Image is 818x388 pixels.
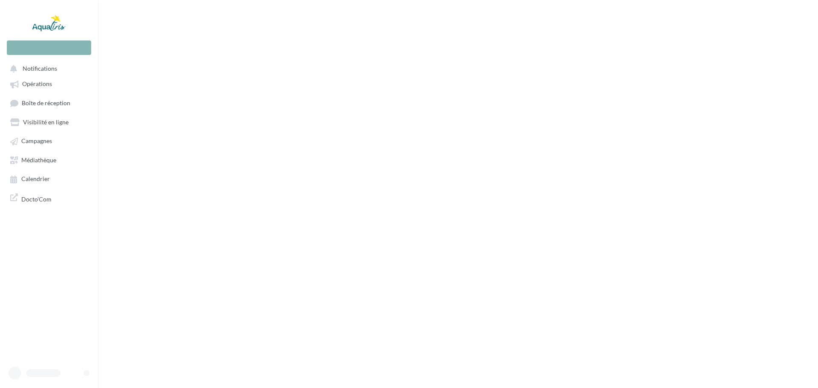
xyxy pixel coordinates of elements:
[21,156,56,164] span: Médiathèque
[21,175,50,183] span: Calendrier
[22,99,70,106] span: Boîte de réception
[5,114,93,129] a: Visibilité en ligne
[5,190,93,207] a: Docto'Com
[21,193,52,203] span: Docto'Com
[5,76,93,91] a: Opérations
[23,118,69,126] span: Visibilité en ligne
[5,152,93,167] a: Médiathèque
[7,40,91,55] div: Nouvelle campagne
[23,65,57,72] span: Notifications
[5,133,93,148] a: Campagnes
[22,80,52,88] span: Opérations
[5,171,93,186] a: Calendrier
[21,138,52,145] span: Campagnes
[5,95,93,111] a: Boîte de réception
